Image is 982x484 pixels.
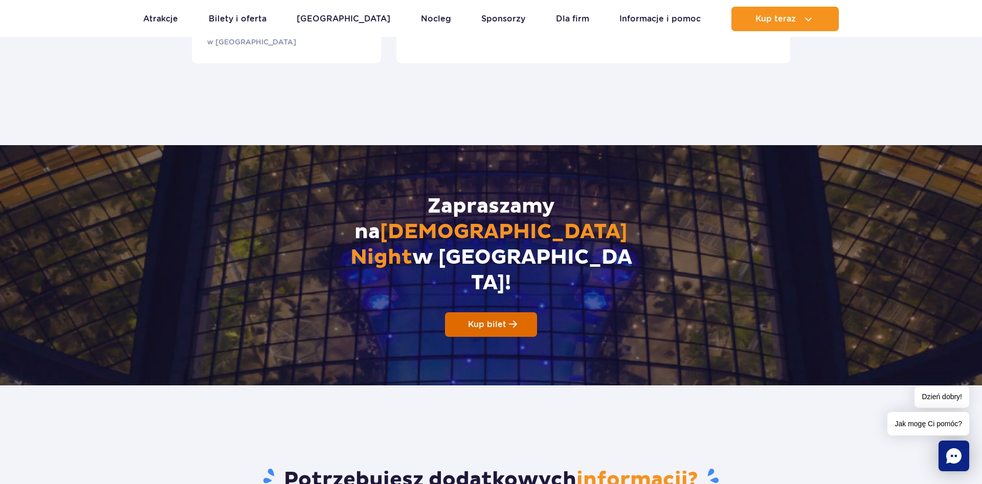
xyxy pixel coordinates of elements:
[887,412,969,435] span: Jak mogę Ci pomóc?
[914,386,969,408] span: Dzień dobry!
[421,7,451,31] a: Nocleg
[209,7,266,31] a: Bilety i oferta
[556,7,589,31] a: Dla firm
[619,7,701,31] a: Informacje i pomoc
[297,7,390,31] a: [GEOGRAPHIC_DATA]
[348,194,634,296] h2: Zapraszamy na w [GEOGRAPHIC_DATA]!
[731,7,839,31] button: Kup teraz
[143,7,178,31] a: Atrakcje
[350,219,628,270] span: [DEMOGRAPHIC_DATA] Night
[207,27,366,47] p: 20% zniżka na czwartkowy nocleg w [GEOGRAPHIC_DATA]
[481,7,525,31] a: Sponsorzy
[755,14,796,24] span: Kup teraz
[468,319,506,329] span: Kup bilet
[445,312,537,337] a: Kup bilet
[939,441,969,471] div: Chat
